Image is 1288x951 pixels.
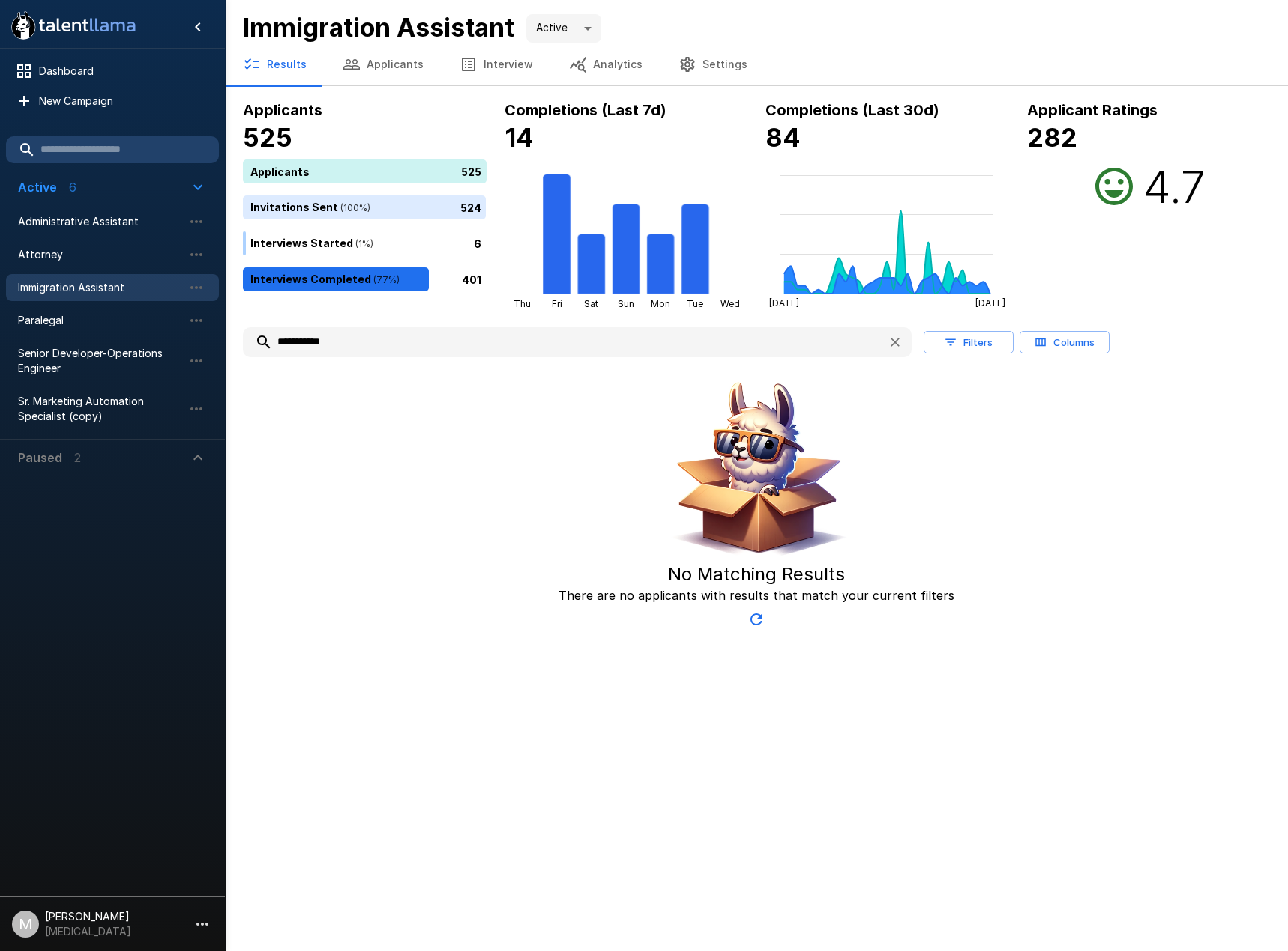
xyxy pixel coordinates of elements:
[461,163,481,179] p: 525
[559,586,954,604] p: There are no applicants with results that match your current filters
[618,298,634,309] tspan: Sun
[663,375,850,562] img: Animated document
[769,297,799,309] tspan: [DATE]
[765,101,939,119] b: Completions (Last 30d)
[720,298,740,309] tspan: Wed
[526,14,601,43] div: Active
[505,122,534,153] b: 14
[243,122,292,153] b: 525
[513,298,530,309] tspan: Thu
[551,298,562,309] tspan: Fri
[1027,101,1158,119] b: Applicant Ratings
[442,43,551,85] button: Interview
[660,43,765,85] button: Settings
[243,12,514,43] b: Immigration Assistant
[651,298,670,309] tspan: Mon
[1027,122,1077,153] b: 282
[505,101,666,119] b: Completions (Last 7d)
[1020,331,1110,354] button: Columns
[975,297,1005,309] tspan: [DATE]
[551,43,660,85] button: Analytics
[765,122,801,153] b: 84
[924,331,1014,354] button: Filters
[741,604,771,634] button: Updated Today - 3:26 PM
[460,199,481,215] p: 524
[462,271,481,287] p: 401
[225,43,325,85] button: Results
[668,562,845,586] h5: No Matching Results
[1143,159,1206,213] h2: 4.7
[687,298,703,309] tspan: Tue
[243,101,322,119] b: Applicants
[325,43,442,85] button: Applicants
[584,298,598,309] tspan: Sat
[474,235,481,251] p: 6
